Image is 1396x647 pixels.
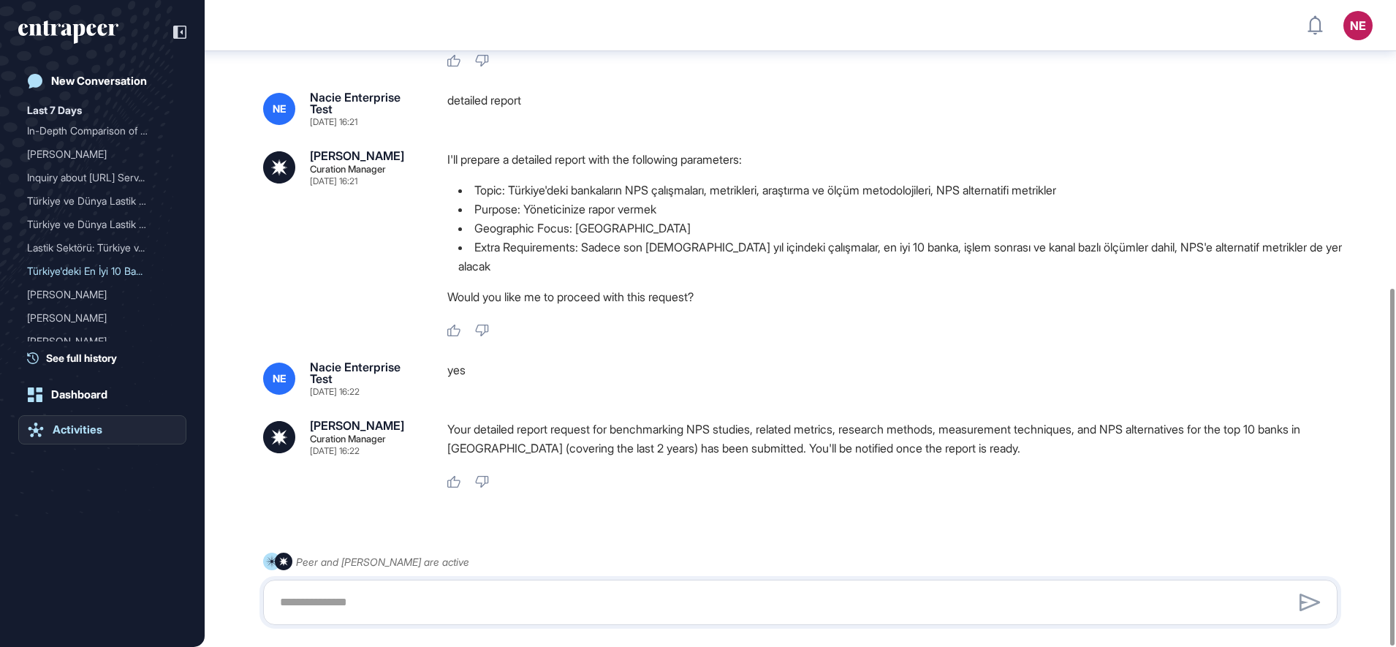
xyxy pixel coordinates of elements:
[310,164,386,174] div: Curation Manager
[27,236,178,260] div: Lastik Sektörü: Türkiye ve Dünya'da Büyüklük, İş Modelleri ve Rakip Analizi
[447,200,1349,219] li: Purpose: Yöneticinize rapor vermek
[27,260,178,283] div: Türkiye'deki En İyi 10 Bankanın Son 2 Yıldaki NPS Çalışmalarının Benchmark Analizi ve Alternatif ...
[51,75,147,88] div: New Conversation
[27,166,166,189] div: Inquiry about [URL] Serv...
[18,67,186,96] a: New Conversation
[18,380,186,409] a: Dashboard
[273,373,287,385] span: NE
[27,143,178,166] div: Curie
[27,306,178,330] div: Curie
[27,283,178,306] div: Curie
[296,553,469,571] div: Peer and [PERSON_NAME] are active
[27,166,178,189] div: Inquiry about H2O.ai Services
[27,306,166,330] div: [PERSON_NAME]
[27,119,166,143] div: In-Depth Comparison of Re...
[27,236,166,260] div: Lastik Sektörü: Türkiye v...
[18,20,118,44] div: entrapeer-logo
[27,283,166,306] div: [PERSON_NAME]
[310,150,404,162] div: [PERSON_NAME]
[447,181,1349,200] li: Topic: Türkiye'deki bankaların NPS çalışmaları, metrikleri, araştırma ve ölçüm metodolojileri, NP...
[447,150,1349,169] p: I'll prepare a detailed report with the following parameters:
[27,350,186,366] a: See full history
[447,361,1349,396] div: yes
[27,189,178,213] div: Türkiye ve Dünya Lastik Sektörü Büyüklüğü ve İş Modelleri
[27,102,82,119] div: Last 7 Days
[447,287,1349,306] p: Would you like me to proceed with this request?
[310,118,357,126] div: [DATE] 16:21
[27,189,166,213] div: Türkiye ve Dünya Lastik S...
[447,91,1349,126] div: detailed report
[46,350,117,366] span: See full history
[53,423,102,436] div: Activities
[310,387,360,396] div: [DATE] 16:22
[27,143,166,166] div: [PERSON_NAME]
[27,213,178,236] div: Türkiye ve Dünya Lastik Sektörü: Sektör Büyüklüğü, İş Modelleri, Rakipler ve Mobilite Şirketlerin...
[273,103,287,115] span: NE
[447,420,1349,458] p: Your detailed report request for benchmarking NPS studies, related metrics, research methods, mea...
[1343,11,1373,40] button: NE
[27,330,166,353] div: [PERSON_NAME]
[51,388,107,401] div: Dashboard
[27,213,166,236] div: Türkiye ve Dünya Lastik S...
[18,415,186,444] a: Activities
[27,330,178,353] div: Curie
[447,238,1349,276] li: Extra Requirements: Sadece son [DEMOGRAPHIC_DATA] yıl içindeki çalışmalar, en iyi 10 banka, işlem...
[310,420,404,431] div: [PERSON_NAME]
[310,434,386,444] div: Curation Manager
[310,177,357,186] div: [DATE] 16:21
[447,219,1349,238] li: Geographic Focus: [GEOGRAPHIC_DATA]
[310,361,424,385] div: Nacie Enterprise Test
[310,447,360,455] div: [DATE] 16:22
[310,91,424,115] div: Nacie Enterprise Test
[27,260,166,283] div: Türkiye'deki En İyi 10 Ba...
[27,119,178,143] div: In-Depth Comparison of Redis Vector Database for LLM Operations: Advantages and Disadvantages vs ...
